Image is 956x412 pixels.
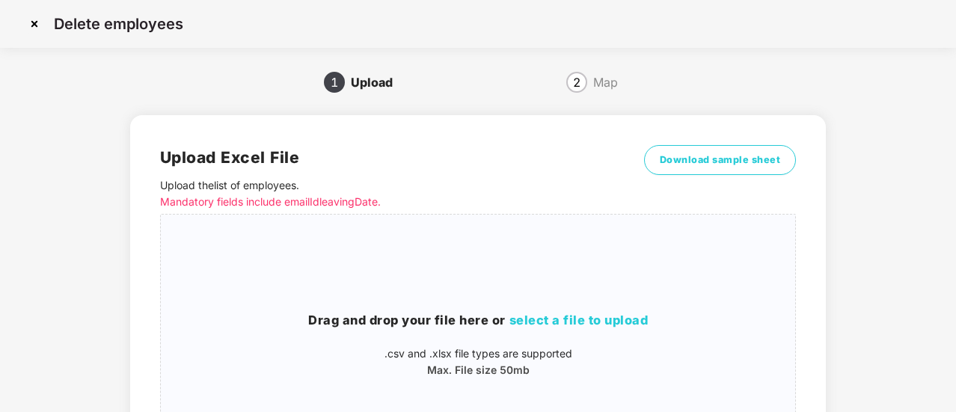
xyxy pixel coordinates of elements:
[160,194,637,210] p: Mandatory fields include emailId leavingDate.
[160,177,637,210] p: Upload the list of employees .
[161,362,795,378] p: Max. File size 50mb
[22,12,46,36] img: svg+xml;base64,PHN2ZyBpZD0iQ3Jvc3MtMzJ4MzIiIHhtbG5zPSJodHRwOi8vd3d3LnczLm9yZy8yMDAwL3N2ZyIgd2lkdG...
[573,76,580,88] span: 2
[644,145,797,175] button: Download sample sheet
[509,313,649,328] span: select a file to upload
[161,311,795,330] h3: Drag and drop your file here or
[593,70,618,94] div: Map
[161,345,795,362] p: .csv and .xlsx file types are supported
[351,70,405,94] div: Upload
[660,153,781,167] span: Download sample sheet
[160,145,637,170] h2: Upload Excel File
[331,76,338,88] span: 1
[54,15,183,33] p: Delete employees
